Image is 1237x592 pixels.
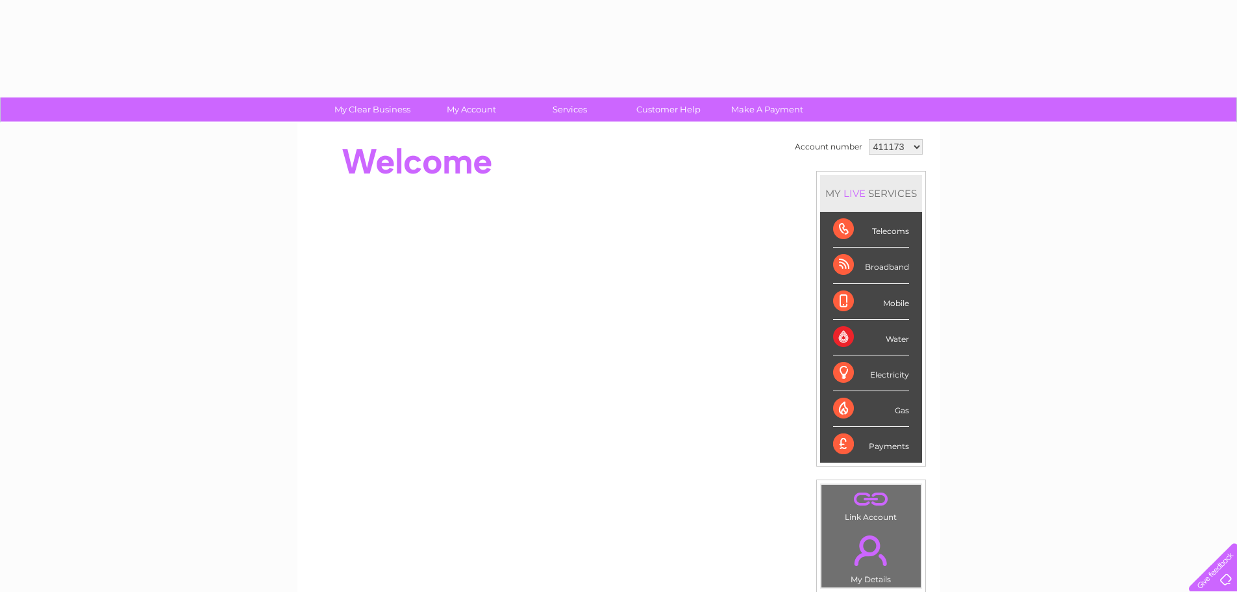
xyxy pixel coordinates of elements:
[833,212,909,248] div: Telecoms
[821,524,921,588] td: My Details
[820,175,922,212] div: MY SERVICES
[833,248,909,283] div: Broadband
[825,528,918,573] a: .
[833,320,909,355] div: Water
[841,187,868,199] div: LIVE
[615,97,722,122] a: Customer Help
[833,284,909,320] div: Mobile
[319,97,426,122] a: My Clear Business
[825,488,918,511] a: .
[833,355,909,391] div: Electricity
[821,484,921,525] td: Link Account
[714,97,821,122] a: Make A Payment
[418,97,525,122] a: My Account
[833,427,909,462] div: Payments
[792,136,866,158] td: Account number
[833,391,909,427] div: Gas
[516,97,623,122] a: Services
